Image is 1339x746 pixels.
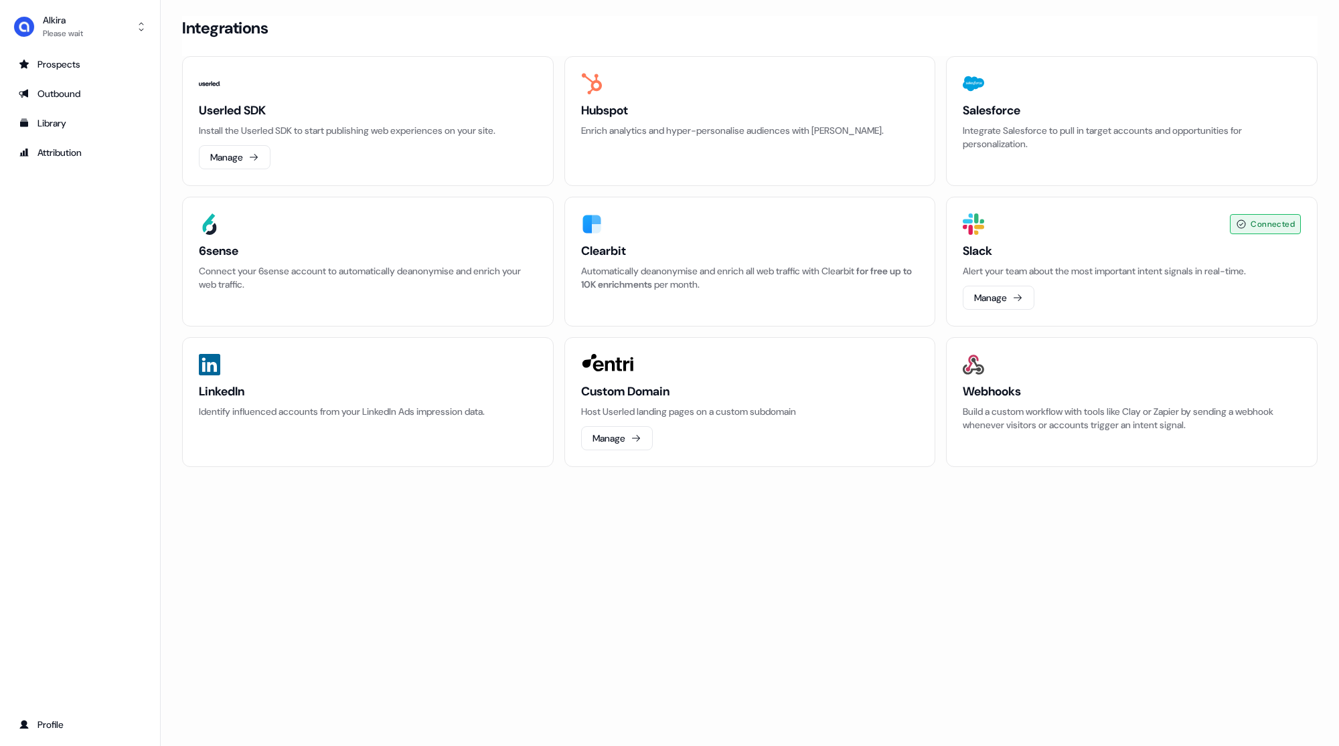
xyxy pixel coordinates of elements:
[581,426,653,450] button: Manage
[581,124,919,137] p: Enrich analytics and hyper-personalise audiences with [PERSON_NAME].
[581,243,919,259] h3: Clearbit
[11,54,149,75] a: Go to prospects
[182,18,268,38] h3: Integrations
[963,405,1301,432] p: Build a custom workflow with tools like Clay or Zapier by sending a webhook whenever visitors or ...
[19,87,141,100] div: Outbound
[11,112,149,134] a: Go to templates
[43,27,83,40] div: Please wait
[11,714,149,735] a: Go to profile
[19,718,141,731] div: Profile
[199,243,537,259] h3: 6sense
[581,405,919,418] p: Host Userled landing pages on a custom subdomain
[43,13,83,27] div: Alkira
[199,264,537,291] p: Connect your 6sense account to automatically deanonymise and enrich your web traffic.
[963,286,1034,310] button: Manage
[963,102,1301,118] h3: Salesforce
[199,145,270,169] button: Manage
[963,124,1301,151] p: Integrate Salesforce to pull in target accounts and opportunities for personalization.
[19,116,141,130] div: Library
[1251,217,1295,231] span: Connected
[11,83,149,104] a: Go to outbound experience
[11,142,149,163] a: Go to attribution
[11,11,149,43] button: AlkiraPlease wait
[199,405,537,418] p: Identify influenced accounts from your LinkedIn Ads impression data.
[581,264,919,291] div: Automatically deanonymise and enrich all web traffic with Clearbit per month.
[19,58,141,71] div: Prospects
[19,146,141,159] div: Attribution
[199,124,537,137] p: Install the Userled SDK to start publishing web experiences on your site.
[199,383,537,399] h3: LinkedIn
[963,243,1301,259] h3: Slack
[963,264,1301,278] p: Alert your team about the most important intent signals in real-time.
[581,383,919,399] h3: Custom Domain
[199,102,537,118] h3: Userled SDK
[963,383,1301,399] h3: Webhooks
[581,102,919,118] h3: Hubspot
